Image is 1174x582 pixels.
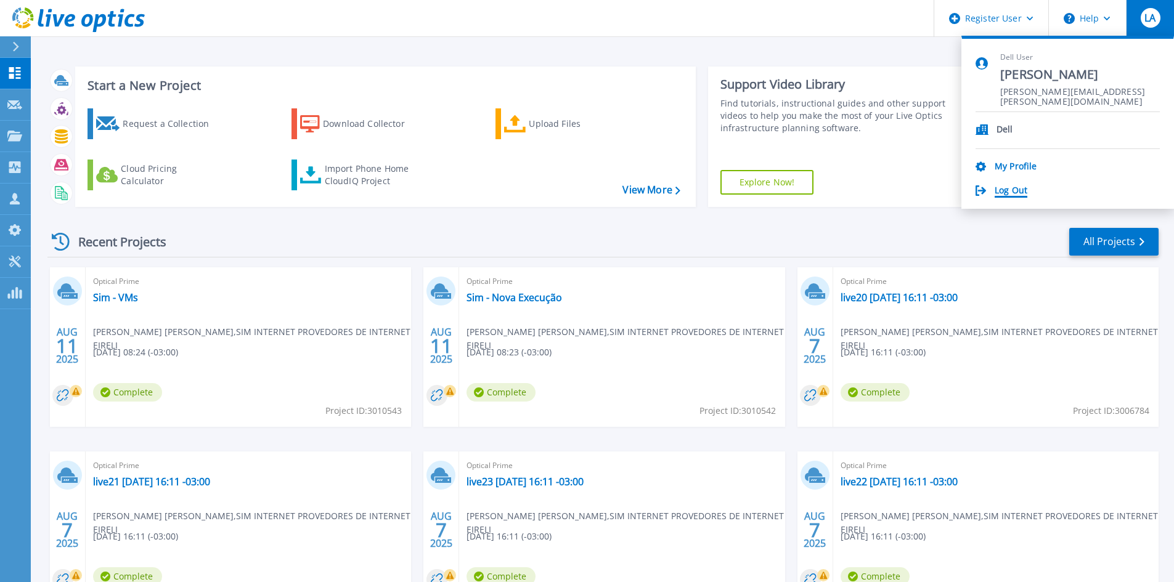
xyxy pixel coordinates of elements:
[1069,228,1159,256] a: All Projects
[430,507,453,552] div: AUG 2025
[436,525,447,535] span: 7
[121,163,219,187] div: Cloud Pricing Calculator
[93,459,404,472] span: Optical Prime
[325,163,421,187] div: Import Phone Home CloudIQ Project
[88,79,680,92] h3: Start a New Project
[467,325,785,352] span: [PERSON_NAME] [PERSON_NAME] , SIM INTERNET PROVEDORES DE INTERNET EIRELI
[323,111,422,136] div: Download Collector
[841,509,1159,536] span: [PERSON_NAME] [PERSON_NAME] , SIM INTERNET PROVEDORES DE INTERNET EIRELI
[467,383,536,402] span: Complete
[803,507,826,552] div: AUG 2025
[841,459,1151,472] span: Optical Prime
[529,111,627,136] div: Upload Files
[809,341,820,351] span: 7
[841,383,910,402] span: Complete
[93,275,404,288] span: Optical Prime
[467,346,552,359] span: [DATE] 08:23 (-03:00)
[93,291,138,304] a: Sim - VMs
[467,509,785,536] span: [PERSON_NAME] [PERSON_NAME] , SIM INTERNET PROVEDORES DE INTERNET EIRELI
[495,108,633,139] a: Upload Files
[93,346,178,359] span: [DATE] 08:24 (-03:00)
[841,291,958,304] a: live20 [DATE] 16:11 -03:00
[93,509,411,536] span: [PERSON_NAME] [PERSON_NAME] , SIM INTERNET PROVEDORES DE INTERNET EIRELI
[841,275,1151,288] span: Optical Prime
[93,475,210,488] a: live21 [DATE] 16:11 -03:00
[841,346,926,359] span: [DATE] 16:11 (-03:00)
[622,184,680,196] a: View More
[1073,404,1149,418] span: Project ID: 3006784
[809,525,820,535] span: 7
[56,341,78,351] span: 11
[467,459,777,472] span: Optical Prime
[841,475,958,488] a: live22 [DATE] 16:11 -03:00
[467,530,552,543] span: [DATE] 16:11 (-03:00)
[430,323,453,368] div: AUG 2025
[467,291,562,304] a: Sim - Nova Execução
[803,323,826,368] div: AUG 2025
[720,76,950,92] div: Support Video Library
[123,111,221,136] div: Request a Collection
[841,530,926,543] span: [DATE] 16:11 (-03:00)
[720,97,950,134] div: Find tutorials, instructional guides and other support videos to help you make the most of your L...
[995,185,1027,197] a: Log Out
[997,124,1013,136] p: Dell
[841,325,1159,352] span: [PERSON_NAME] [PERSON_NAME] , SIM INTERNET PROVEDORES DE INTERNET EIRELI
[325,404,402,418] span: Project ID: 3010543
[430,341,452,351] span: 11
[1000,67,1160,83] span: [PERSON_NAME]
[93,325,411,352] span: [PERSON_NAME] [PERSON_NAME] , SIM INTERNET PROVEDORES DE INTERNET EIRELI
[291,108,429,139] a: Download Collector
[55,507,79,552] div: AUG 2025
[467,475,584,488] a: live23 [DATE] 16:11 -03:00
[55,323,79,368] div: AUG 2025
[1000,52,1160,63] span: Dell User
[1000,87,1160,99] span: [PERSON_NAME][EMAIL_ADDRESS][PERSON_NAME][DOMAIN_NAME]
[995,161,1037,173] a: My Profile
[88,160,225,190] a: Cloud Pricing Calculator
[88,108,225,139] a: Request a Collection
[1144,13,1156,23] span: LA
[720,170,814,195] a: Explore Now!
[93,530,178,543] span: [DATE] 16:11 (-03:00)
[62,525,73,535] span: 7
[93,383,162,402] span: Complete
[47,227,183,257] div: Recent Projects
[467,275,777,288] span: Optical Prime
[699,404,776,418] span: Project ID: 3010542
